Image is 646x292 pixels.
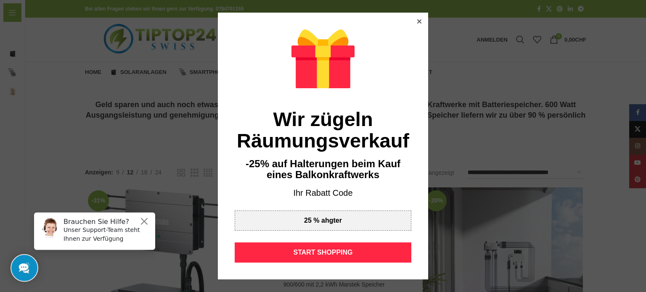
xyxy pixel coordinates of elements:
div: -25% auf Halterungen beim Kauf eines Balkonkraftwerks [235,158,411,181]
div: Ihr Rabatt Code [235,187,411,199]
div: Wir zügeln Räumungsverkauf [235,108,411,152]
img: Customer service [12,12,33,33]
p: Unser Support-Team steht Ihnen zur Verfügung [36,20,123,37]
div: 25 % ahgter [304,217,342,224]
button: Close [112,11,122,21]
div: 25 % ahgter [235,210,411,231]
div: START SHOPPING [235,242,411,263]
h6: Brauchen Sie Hilfe? [36,12,123,20]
